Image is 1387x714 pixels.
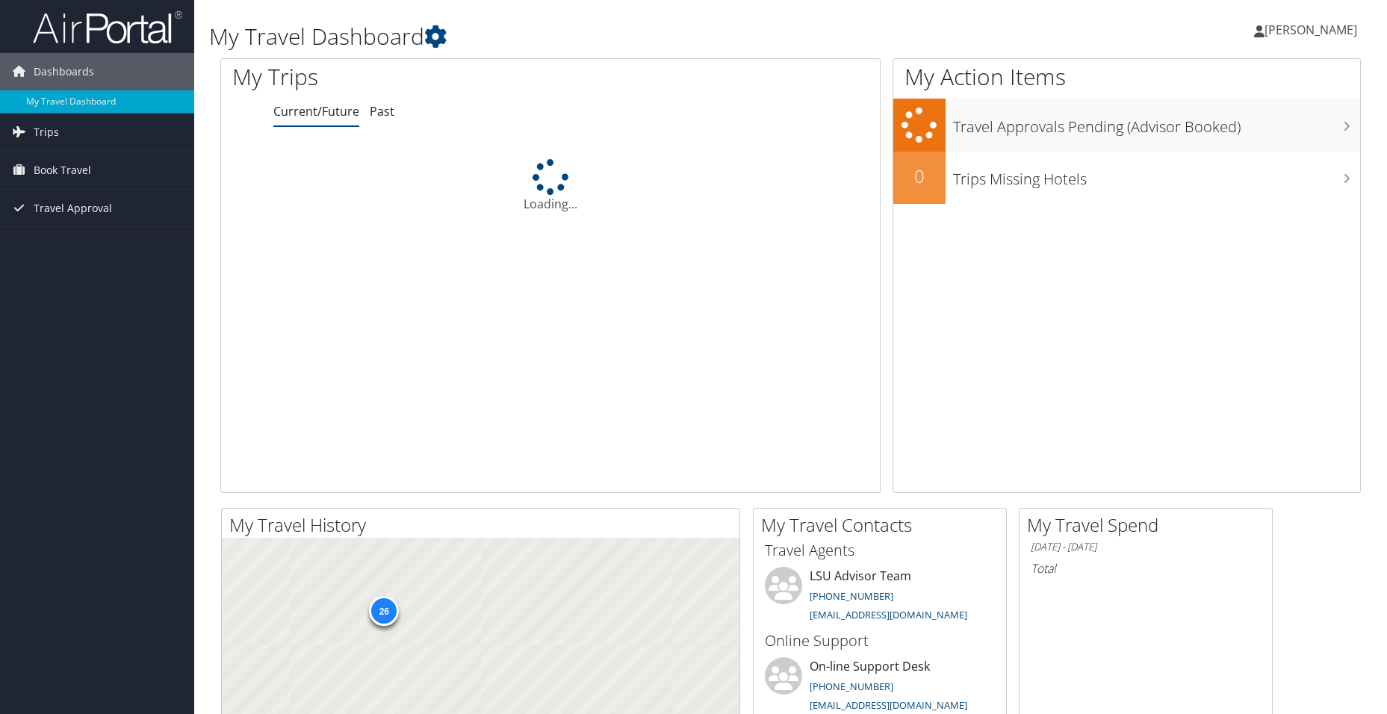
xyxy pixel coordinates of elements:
[953,161,1361,190] h3: Trips Missing Hotels
[34,114,59,151] span: Trips
[757,567,1002,628] li: LSU Advisor Team
[765,630,995,651] h3: Online Support
[810,680,893,693] a: [PHONE_NUMBER]
[369,596,399,626] div: 26
[810,589,893,603] a: [PHONE_NUMBER]
[765,540,995,561] h3: Travel Agents
[33,10,182,45] img: airportal-logo.png
[953,109,1361,137] h3: Travel Approvals Pending (Advisor Booked)
[221,159,880,213] div: Loading...
[893,61,1361,93] h1: My Action Items
[1031,560,1261,577] h6: Total
[761,512,1006,538] h2: My Travel Contacts
[34,152,91,189] span: Book Travel
[1031,540,1261,554] h6: [DATE] - [DATE]
[893,164,946,189] h2: 0
[34,53,94,90] span: Dashboards
[893,99,1361,152] a: Travel Approvals Pending (Advisor Booked)
[893,152,1361,204] a: 0Trips Missing Hotels
[209,21,984,52] h1: My Travel Dashboard
[273,103,359,119] a: Current/Future
[810,608,967,621] a: [EMAIL_ADDRESS][DOMAIN_NAME]
[370,103,394,119] a: Past
[229,512,739,538] h2: My Travel History
[1027,512,1272,538] h2: My Travel Spend
[34,190,112,227] span: Travel Approval
[1265,22,1357,38] span: [PERSON_NAME]
[1254,7,1372,52] a: [PERSON_NAME]
[232,61,595,93] h1: My Trips
[810,698,967,712] a: [EMAIL_ADDRESS][DOMAIN_NAME]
